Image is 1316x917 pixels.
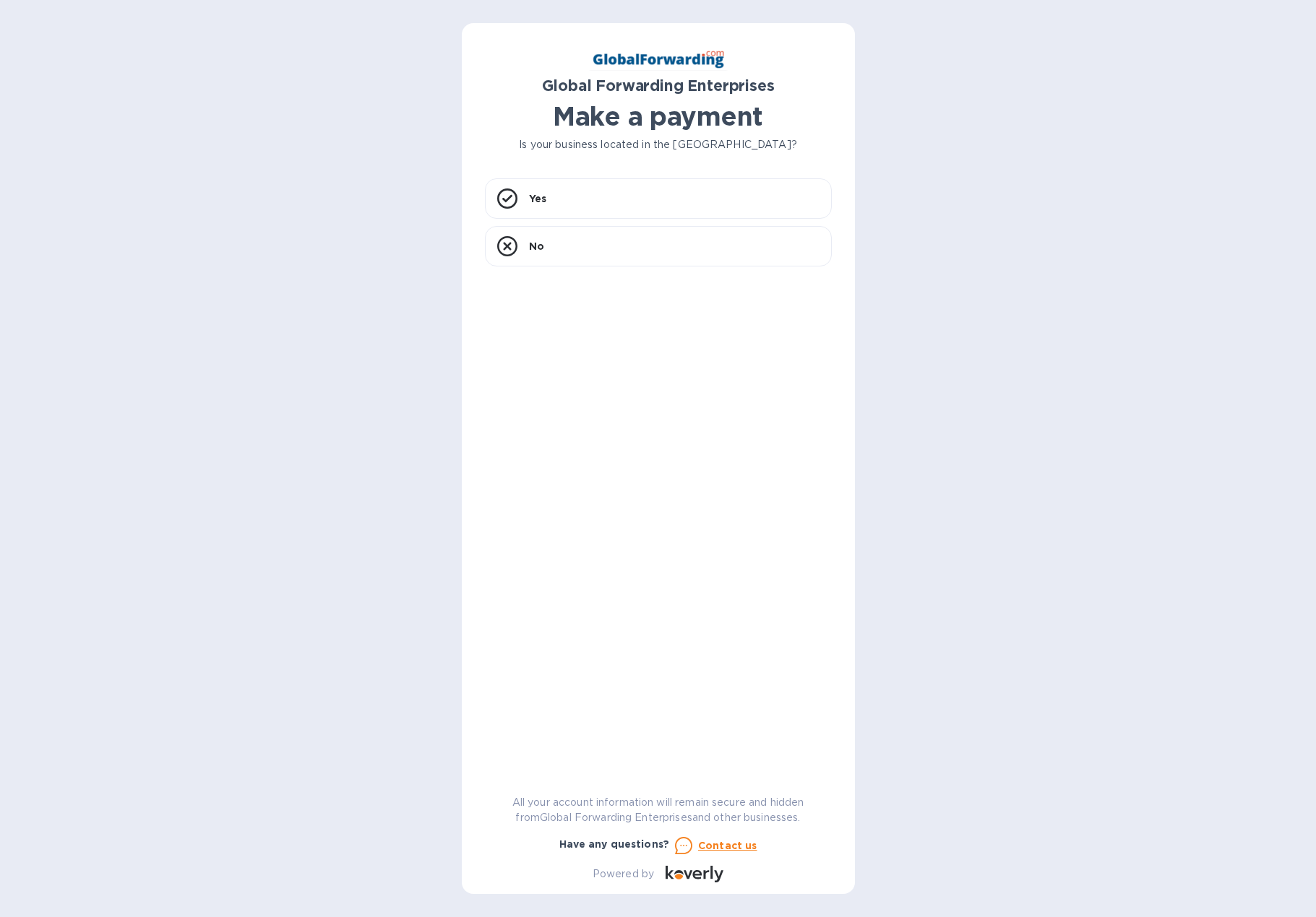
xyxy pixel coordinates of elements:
[529,239,544,253] p: No
[485,101,832,131] h1: Make a payment
[485,795,832,825] p: All your account information will remain secure and hidden from Global Forwarding Enterprises and...
[529,191,546,206] p: Yes
[593,866,654,882] p: Powered by
[542,77,775,95] b: Global Forwarding Enterprises
[698,840,757,851] u: Contact us
[559,838,670,850] b: Have any questions?
[485,137,832,152] p: Is your business located in the [GEOGRAPHIC_DATA]?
